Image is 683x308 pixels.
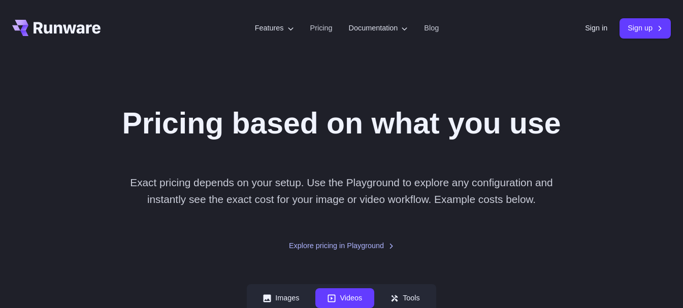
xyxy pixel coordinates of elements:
a: Go to / [12,20,101,36]
a: Blog [424,22,439,34]
button: Tools [378,288,432,308]
a: Explore pricing in Playground [289,240,394,252]
h1: Pricing based on what you use [122,106,561,142]
a: Pricing [310,22,333,34]
button: Images [251,288,311,308]
a: Sign in [585,22,607,34]
a: Sign up [620,18,671,38]
button: Videos [315,288,374,308]
label: Features [255,22,294,34]
p: Exact pricing depends on your setup. Use the Playground to explore any configuration and instantl... [111,174,572,208]
label: Documentation [349,22,408,34]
